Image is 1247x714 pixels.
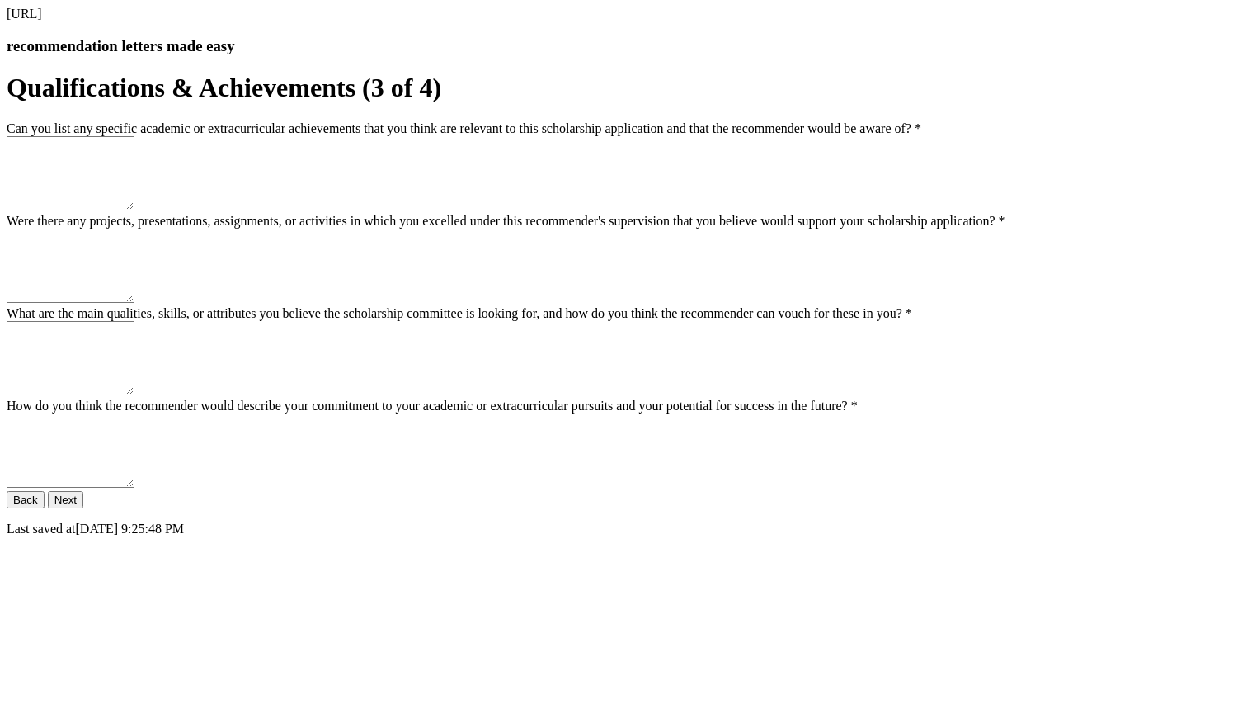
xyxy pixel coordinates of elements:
[7,121,921,135] label: Can you list any specific academic or extracurricular achievements that you think are relevant to...
[7,306,912,320] label: What are the main qualities, skills, or attributes you believe the scholarship committee is looki...
[7,522,1240,537] p: Last saved at [DATE] 9:25:48 PM
[7,399,858,413] label: How do you think the recommender would describe your commitment to your academic or extracurricul...
[7,214,1005,228] label: Were there any projects, presentations, assignments, or activities in which you excelled under th...
[7,37,1240,55] h3: recommendation letters made easy
[7,7,42,21] span: [URL]
[7,491,45,508] button: Back
[7,73,1240,103] h1: Qualifications & Achievements (3 of 4)
[48,491,83,508] button: Next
